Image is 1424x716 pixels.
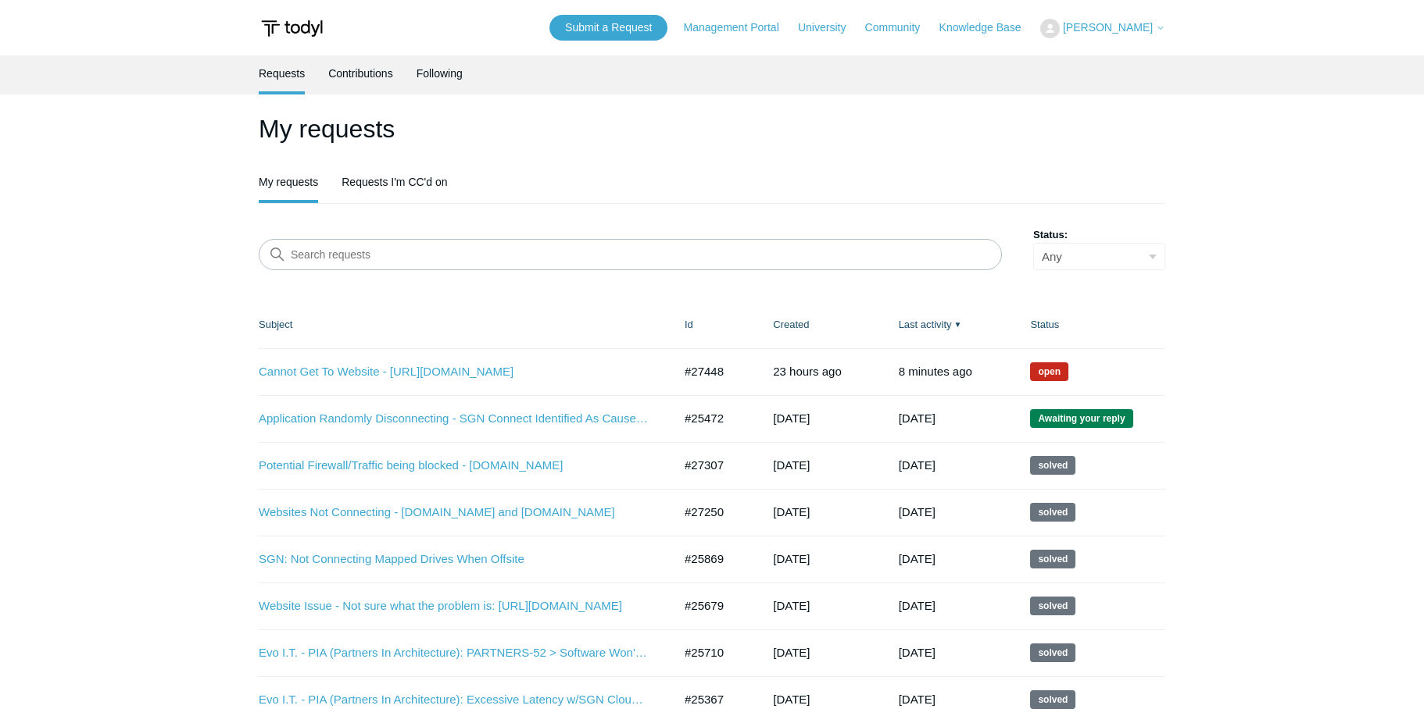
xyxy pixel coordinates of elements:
a: Requests I'm CC'd on [342,164,447,200]
a: Submit a Request [549,15,667,41]
time: 08/11/2025, 15:04 [773,458,810,472]
a: Management Portal [684,20,795,36]
time: 07/17/2025, 13:02 [899,599,936,612]
a: Last activity▼ [899,319,952,330]
a: Application Randomly Disconnecting - SGN Connect Identified As Cause: Need Assist Fixing [259,410,649,428]
time: 08/15/2025, 13:05 [899,365,972,378]
th: Subject [259,301,669,348]
th: Id [669,301,757,348]
input: Search requests [259,239,1002,270]
a: Created [773,319,809,330]
td: #25710 [669,629,757,676]
a: Following [417,55,463,91]
th: Status [1014,301,1165,348]
td: #25679 [669,582,757,629]
td: #27307 [669,442,757,489]
span: This request has been solved [1030,643,1075,662]
time: 07/16/2025, 12:02 [899,646,936,659]
time: 06/07/2025, 06:20 [773,693,810,706]
td: #25472 [669,395,757,442]
a: Contributions [328,55,393,91]
time: 06/25/2025, 10:41 [773,599,810,612]
span: This request has been solved [1030,456,1075,475]
td: #27448 [669,348,757,395]
time: 08/12/2025, 10:24 [899,505,936,518]
a: SGN: Not Connecting Mapped Drives When Offsite [259,550,649,568]
a: Community [865,20,936,36]
time: 06/26/2025, 10:23 [773,646,810,659]
time: 08/14/2025, 12:03 [899,411,936,425]
time: 06/27/2025, 09:02 [899,693,936,706]
a: My requests [259,164,318,200]
span: This request has been solved [1030,503,1075,522]
td: #25869 [669,536,757,582]
a: Knowledge Base [939,20,1037,36]
h1: My requests [259,110,1165,148]
a: Requests [259,55,305,91]
span: This request has been solved [1030,550,1075,568]
a: Website Issue - Not sure what the problem is: [URL][DOMAIN_NAME] [259,597,649,615]
time: 08/11/2025, 07:57 [773,505,810,518]
span: This request has been solved [1030,597,1075,615]
img: Todyl Support Center Help Center home page [259,14,325,43]
span: This request has been solved [1030,690,1075,709]
time: 07/02/2025, 10:04 [773,552,810,565]
a: Evo I.T. - PIA (Partners In Architecture): PARTNERS-52 > Software Won't Install [259,644,649,662]
a: Potential Firewall/Traffic being blocked - [DOMAIN_NAME] [259,457,649,475]
a: University [798,20,861,36]
button: [PERSON_NAME] [1040,19,1165,38]
a: Cannot Get To Website - [URL][DOMAIN_NAME] [259,363,649,381]
time: 08/13/2025, 12:02 [899,458,936,472]
span: ▼ [954,319,962,330]
time: 06/13/2025, 08:16 [773,411,810,425]
a: Websites Not Connecting - [DOMAIN_NAME] and [DOMAIN_NAME] [259,504,649,522]
time: 08/14/2025, 14:07 [773,365,842,378]
label: Status: [1033,227,1165,243]
span: We are waiting for you to respond [1030,409,1132,428]
td: #27250 [669,489,757,536]
span: We are working on a response for you [1030,362,1068,381]
time: 07/28/2025, 10:02 [899,552,936,565]
span: [PERSON_NAME] [1063,21,1153,34]
a: Evo I.T. - PIA (Partners In Architecture): Excessive Latency w/SGN Cloud Connect Enabled [259,691,649,709]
